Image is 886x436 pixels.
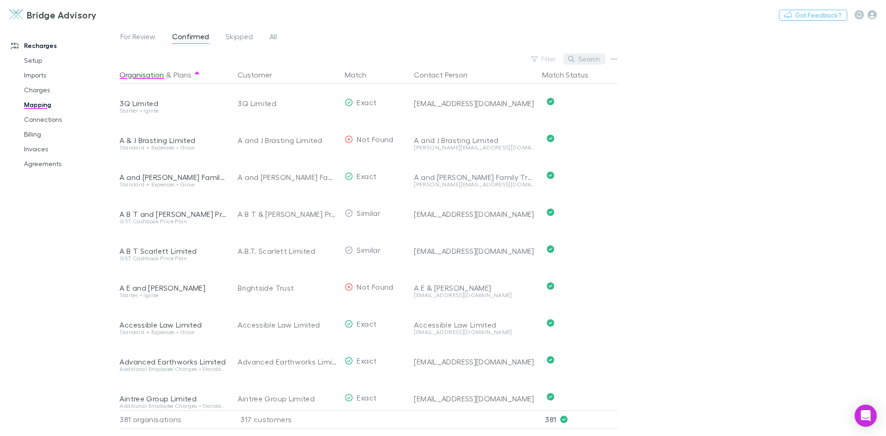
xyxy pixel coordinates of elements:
div: Accessible Law Limited [414,320,535,329]
a: Billing [15,127,125,142]
span: Exact [357,319,377,328]
div: Aintree Group Limited [120,394,227,403]
div: GST Cashbook Price Plan [120,219,227,224]
div: 3Q Limited [238,85,337,122]
div: A E & [PERSON_NAME] [414,283,535,293]
div: & [120,66,227,84]
div: A and [PERSON_NAME] Family Trust [414,173,535,182]
a: Setup [15,53,125,68]
svg: Confirmed [547,356,554,364]
span: Not Found [357,282,393,291]
div: A and [PERSON_NAME] Family Trust [238,159,337,196]
div: A E and [PERSON_NAME] [120,283,227,293]
div: A and J Brasting Limited [414,136,535,145]
button: Contact Person [414,66,479,84]
div: A.B.T. Scarlett Limited [238,233,337,269]
div: [PERSON_NAME][EMAIL_ADDRESS][DOMAIN_NAME] [414,182,535,187]
h3: Bridge Advisory [27,9,97,20]
button: Match [345,66,377,84]
div: Standard + Expenses • Grow [120,145,227,150]
span: Exact [357,172,377,180]
span: Not Found [357,135,393,143]
div: Brightside Trust [238,269,337,306]
div: Accessible Law Limited [120,320,227,329]
svg: Confirmed [547,135,554,142]
div: Advanced Earthworks Limited [120,357,227,366]
span: Similar [357,245,380,254]
div: [PERSON_NAME][EMAIL_ADDRESS][DOMAIN_NAME] [414,145,535,150]
span: Exact [357,98,377,107]
button: Organisation [120,66,164,84]
a: Mapping [15,97,125,112]
svg: Confirmed [547,319,554,327]
button: Match Status [542,66,599,84]
div: GST Cashbook Price Plan [120,256,227,261]
div: Starter • Ignite [120,293,227,298]
div: [EMAIL_ADDRESS][DOMAIN_NAME] [414,329,535,335]
div: Standard + Expenses • Grow [120,182,227,187]
div: A B T and [PERSON_NAME] Property Trust [120,209,227,219]
div: [EMAIL_ADDRESS][DOMAIN_NAME] [414,394,535,403]
button: Filter [527,54,562,65]
div: Open Intercom Messenger [855,405,877,427]
div: Aintree Group Limited [238,380,337,417]
span: Skipped [226,32,253,44]
span: Similar [357,209,380,217]
div: A and [PERSON_NAME] Family Trust [120,173,227,182]
div: 317 customers [230,410,341,429]
svg: Confirmed [547,209,554,216]
span: Exact [357,356,377,365]
p: 381 [545,411,618,428]
div: A and J Brasting Limited [238,122,337,159]
a: Connections [15,112,125,127]
a: Recharges [2,38,125,53]
div: Standard + Expenses • Grow [120,329,227,335]
svg: Confirmed [547,393,554,400]
div: [EMAIL_ADDRESS][DOMAIN_NAME] [414,99,535,108]
span: Confirmed [172,32,209,44]
svg: Confirmed [547,245,554,253]
a: Invoices [15,142,125,156]
svg: Confirmed [547,172,554,179]
button: Search [563,54,605,65]
div: [EMAIL_ADDRESS][DOMAIN_NAME] [414,357,535,366]
span: For Review [120,32,156,44]
a: Agreements [15,156,125,171]
div: [EMAIL_ADDRESS][DOMAIN_NAME] [414,209,535,219]
a: Charges [15,83,125,97]
div: Starter • Ignite [120,108,227,113]
div: Accessible Law Limited [238,306,337,343]
div: Additional Employee Charges • Standard + Payroll + Expenses [120,403,227,409]
div: Advanced Earthworks Limited [238,343,337,380]
div: A B T Scarlett Limited [120,246,227,256]
div: 3Q Limited [120,99,227,108]
a: Imports [15,68,125,83]
div: A & J Brasting Limited [120,136,227,145]
div: Additional Employee Charges • Standard + Payroll + Expenses [120,366,227,372]
div: A B T & [PERSON_NAME] Property Trust [238,196,337,233]
div: [EMAIL_ADDRESS][DOMAIN_NAME] [414,246,535,256]
div: [EMAIL_ADDRESS][DOMAIN_NAME] [414,293,535,298]
svg: Confirmed [547,282,554,290]
a: Bridge Advisory [4,4,102,26]
img: Bridge Advisory's Logo [9,9,23,20]
button: Got Feedback? [779,10,847,21]
svg: Confirmed [547,98,554,105]
button: Plans [174,66,192,84]
span: Exact [357,393,377,402]
span: All [269,32,277,44]
button: Customer [238,66,283,84]
div: 381 organisations [120,410,230,429]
